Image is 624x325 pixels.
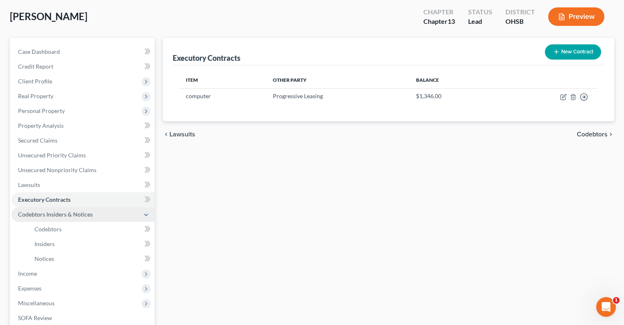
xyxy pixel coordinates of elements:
[409,88,497,104] td: $1,346.00
[18,137,57,144] span: Secured Claims
[179,72,266,88] th: Item
[18,285,41,292] span: Expenses
[596,297,616,317] iframe: Intercom live chat
[18,48,60,55] span: Case Dashboard
[505,17,535,26] div: OHSB
[448,17,455,25] span: 13
[34,226,62,233] span: Codebtors
[34,255,54,262] span: Notices
[468,7,492,17] div: Status
[28,251,155,266] a: Notices
[11,118,155,133] a: Property Analysis
[505,7,535,17] div: District
[11,177,155,192] a: Lawsuits
[179,88,266,104] td: computer
[18,107,65,114] span: Personal Property
[18,196,71,203] span: Executory Contracts
[11,148,155,163] a: Unsecured Priority Claims
[18,211,93,218] span: Codebtors Insiders & Notices
[11,133,155,148] a: Secured Claims
[613,297,619,304] span: 1
[409,72,497,88] th: Balance
[18,300,55,307] span: Miscellaneous
[18,270,37,277] span: Income
[423,7,455,17] div: Chapter
[11,44,155,59] a: Case Dashboard
[468,17,492,26] div: Lead
[266,72,409,88] th: Other Party
[18,92,53,99] span: Real Property
[18,122,64,129] span: Property Analysis
[28,222,155,237] a: Codebtors
[18,152,86,159] span: Unsecured Priority Claims
[11,163,155,177] a: Unsecured Nonpriority Claims
[18,63,53,70] span: Credit Report
[545,44,601,60] button: New Contract
[28,237,155,251] a: Insiders
[11,59,155,74] a: Credit Report
[577,131,614,138] button: Codebtors chevron_right
[18,314,52,321] span: SOFA Review
[163,131,195,138] button: chevron_left Lawsuits
[18,181,40,188] span: Lawsuits
[548,7,604,26] button: Preview
[10,10,87,22] span: [PERSON_NAME]
[169,131,195,138] span: Lawsuits
[608,131,614,138] i: chevron_right
[34,240,55,247] span: Insiders
[423,17,455,26] div: Chapter
[173,53,240,63] div: Executory Contracts
[266,88,409,104] td: Progressive Leasing
[18,166,96,173] span: Unsecured Nonpriority Claims
[18,78,52,85] span: Client Profile
[163,131,169,138] i: chevron_left
[577,131,608,138] span: Codebtors
[11,192,155,207] a: Executory Contracts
